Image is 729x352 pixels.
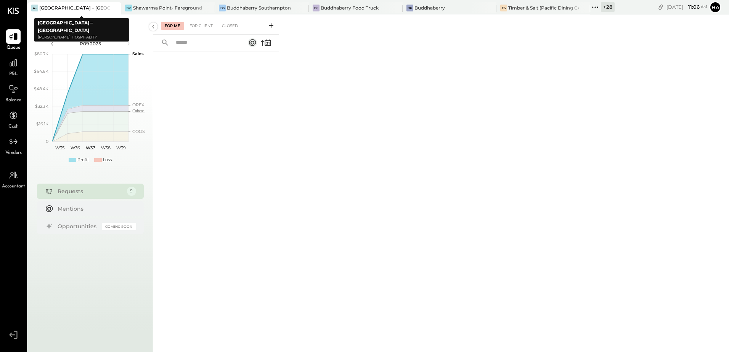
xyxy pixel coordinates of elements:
[666,3,707,11] div: [DATE]
[9,71,18,78] span: P&L
[39,5,110,11] div: [GEOGRAPHIC_DATA] – [GEOGRAPHIC_DATA]
[70,145,80,150] text: W36
[127,187,136,196] div: 9
[657,3,665,11] div: copy link
[55,145,64,150] text: W35
[321,5,379,11] div: Buddhaberry Food Truck
[161,22,184,30] div: For Me
[34,51,48,56] text: $80.7K
[58,187,123,195] div: Requests
[414,5,445,11] div: Buddhaberry
[0,56,26,78] a: P&L
[36,121,48,126] text: $16.1K
[5,150,22,157] span: Vendors
[103,157,112,163] div: Loss
[85,145,95,150] text: W37
[101,145,110,150] text: W38
[31,5,38,11] div: A–
[313,5,320,11] div: BF
[0,29,26,51] a: Queue
[132,108,145,114] text: Occu...
[38,20,93,33] b: [GEOGRAPHIC_DATA] – [GEOGRAPHIC_DATA]
[219,5,226,11] div: BS
[58,205,132,213] div: Mentions
[116,145,125,150] text: W39
[77,157,89,163] div: Profit
[34,69,48,74] text: $64.6K
[132,102,145,107] text: OPEX
[0,108,26,130] a: Cash
[186,22,217,30] div: For Client
[34,86,48,91] text: $48.4K
[508,5,579,11] div: Timber & Salt (Pacific Dining CA1 LLC)
[6,45,21,51] span: Queue
[132,51,144,56] text: Sales
[35,104,48,109] text: $32.3K
[0,134,26,157] a: Vendors
[58,40,123,47] div: P09 2025
[46,139,48,144] text: 0
[133,5,202,11] div: Shawarma Point- Fareground
[58,222,98,230] div: Opportunities
[38,34,125,41] p: [PERSON_NAME] Hospitality
[218,22,242,30] div: Closed
[500,5,507,11] div: T&
[2,183,25,190] span: Accountant
[406,5,413,11] div: Bu
[709,1,721,13] button: Ha
[8,123,18,130] span: Cash
[227,5,291,11] div: Buddhaberry Southampton
[125,5,132,11] div: SP
[132,129,145,134] text: COGS
[601,2,615,12] div: + 28
[5,97,21,104] span: Balance
[102,223,136,230] div: Coming Soon
[0,168,26,190] a: Accountant
[0,82,26,104] a: Balance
